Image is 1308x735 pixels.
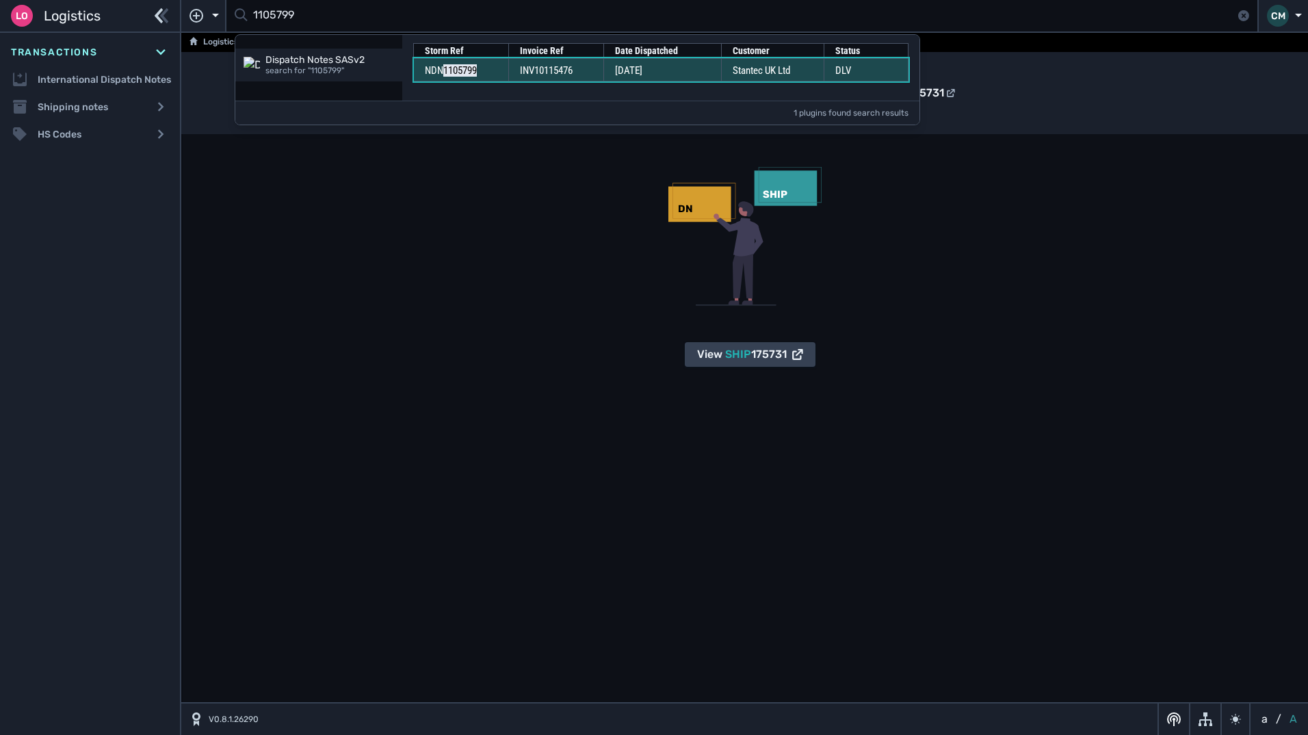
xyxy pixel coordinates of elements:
[1259,711,1270,727] button: a
[443,64,477,77] mark: 1105799
[1267,5,1289,27] div: CM
[677,203,692,215] text: DN
[908,86,944,99] span: 175731
[209,713,259,725] span: V0.8.1.26290
[1287,711,1300,727] button: A
[697,346,803,363] div: View
[189,34,238,51] a: Logistics
[11,45,97,60] span: Transactions
[733,64,790,77] span: Stantec UK Ltd
[425,44,497,58] div: Storm Ref
[1276,711,1281,727] span: /
[11,5,33,27] div: Lo
[615,64,642,77] span: [DATE]
[835,64,851,77] span: DLV
[244,57,260,73] img: Dispatch Notes SASv2
[751,348,787,361] span: 175731
[265,66,394,76] div: search for "1105799"
[520,64,573,77] span: INV10115476
[253,3,1238,29] input: CTRL + / to Search
[733,44,813,58] div: Customer
[685,342,815,367] button: ViewSHIP175731
[520,44,593,58] div: Invoice Ref
[615,44,709,58] div: Date Dispatched
[425,64,477,77] span: NDN
[763,188,787,201] text: SHIP
[725,348,751,361] span: SHIP
[265,54,394,66] div: Dispatch Notes SASv2
[794,107,908,119] span: 1 plugins found search results
[44,5,101,26] span: Logistics
[835,44,898,58] div: Status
